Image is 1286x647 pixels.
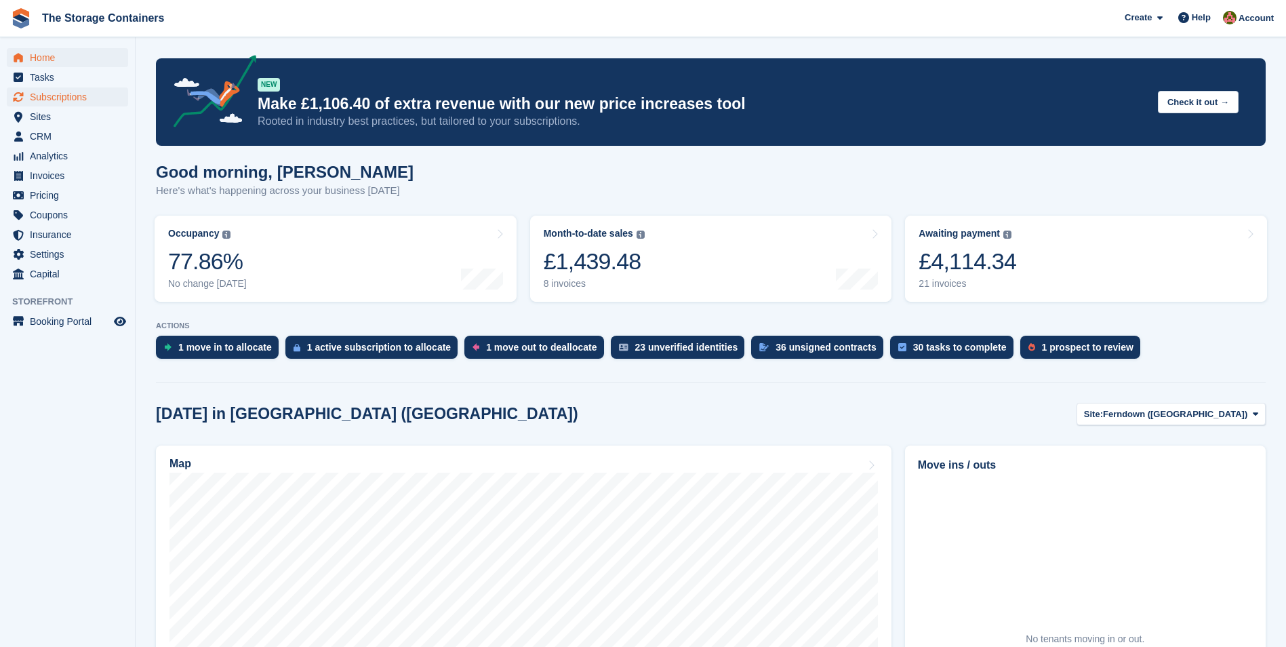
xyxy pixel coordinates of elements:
[776,342,877,353] div: 36 unsigned contracts
[1192,11,1211,24] span: Help
[918,457,1253,473] h2: Move ins / outs
[1084,408,1103,421] span: Site:
[168,228,219,239] div: Occupancy
[905,216,1267,302] a: Awaiting payment £4,114.34 21 invoices
[759,343,769,351] img: contract_signature_icon-13c848040528278c33f63329250d36e43548de30e8caae1d1a13099fd9432cc5.svg
[544,278,645,290] div: 8 invoices
[30,205,111,224] span: Coupons
[156,183,414,199] p: Here's what's happening across your business [DATE]
[30,146,111,165] span: Analytics
[1042,342,1133,353] div: 1 prospect to review
[919,228,1000,239] div: Awaiting payment
[611,336,752,366] a: 23 unverified identities
[30,166,111,185] span: Invoices
[164,343,172,351] img: move_ins_to_allocate_icon-fdf77a2bb77ea45bf5b3d319d69a93e2d87916cf1d5bf7949dd705db3b84f3ca.svg
[285,336,464,366] a: 1 active subscription to allocate
[30,186,111,205] span: Pricing
[12,295,135,309] span: Storefront
[155,216,517,302] a: Occupancy 77.86% No change [DATE]
[294,343,300,352] img: active_subscription_to_allocate_icon-d502201f5373d7db506a760aba3b589e785aa758c864c3986d89f69b8ff3...
[913,342,1007,353] div: 30 tasks to complete
[7,225,128,244] a: menu
[162,55,257,132] img: price-adjustments-announcement-icon-8257ccfd72463d97f412b2fc003d46551f7dbcb40ab6d574587a9cd5c0d94...
[473,343,479,351] img: move_outs_to_deallocate_icon-f764333ba52eb49d3ac5e1228854f67142a1ed5810a6f6cc68b1a99e826820c5.svg
[11,8,31,28] img: stora-icon-8386f47178a22dfd0bd8f6a31ec36ba5ce8667c1dd55bd0f319d3a0aa187defe.svg
[1103,408,1247,421] span: Ferndown ([GEOGRAPHIC_DATA])
[637,231,645,239] img: icon-info-grey-7440780725fd019a000dd9b08b2336e03edf1995a4989e88bcd33f0948082b44.svg
[919,278,1016,290] div: 21 invoices
[30,87,111,106] span: Subscriptions
[112,313,128,330] a: Preview store
[1020,336,1147,366] a: 1 prospect to review
[7,312,128,331] a: menu
[1003,231,1011,239] img: icon-info-grey-7440780725fd019a000dd9b08b2336e03edf1995a4989e88bcd33f0948082b44.svg
[169,458,191,470] h2: Map
[30,245,111,264] span: Settings
[7,186,128,205] a: menu
[156,321,1266,330] p: ACTIONS
[7,245,128,264] a: menu
[7,48,128,67] a: menu
[1239,12,1274,25] span: Account
[619,343,628,351] img: verify_identity-adf6edd0f0f0b5bbfe63781bf79b02c33cf7c696d77639b501bdc392416b5a36.svg
[7,127,128,146] a: menu
[7,146,128,165] a: menu
[544,228,633,239] div: Month-to-date sales
[919,248,1016,275] div: £4,114.34
[544,248,645,275] div: £1,439.48
[890,336,1020,366] a: 30 tasks to complete
[30,68,111,87] span: Tasks
[1028,343,1035,351] img: prospect-51fa495bee0391a8d652442698ab0144808aea92771e9ea1ae160a38d050c398.svg
[258,114,1147,129] p: Rooted in industry best practices, but tailored to your subscriptions.
[7,87,128,106] a: menu
[530,216,892,302] a: Month-to-date sales £1,439.48 8 invoices
[156,405,578,423] h2: [DATE] in [GEOGRAPHIC_DATA] ([GEOGRAPHIC_DATA])
[307,342,451,353] div: 1 active subscription to allocate
[7,166,128,185] a: menu
[1158,91,1239,113] button: Check it out →
[1125,11,1152,24] span: Create
[898,343,906,351] img: task-75834270c22a3079a89374b754ae025e5fb1db73e45f91037f5363f120a921f8.svg
[178,342,272,353] div: 1 move in to allocate
[751,336,890,366] a: 36 unsigned contracts
[1026,632,1144,646] div: No tenants moving in or out.
[635,342,738,353] div: 23 unverified identities
[258,78,280,92] div: NEW
[30,48,111,67] span: Home
[37,7,169,29] a: The Storage Containers
[156,163,414,181] h1: Good morning, [PERSON_NAME]
[30,312,111,331] span: Booking Portal
[486,342,597,353] div: 1 move out to deallocate
[30,264,111,283] span: Capital
[1077,403,1266,425] button: Site: Ferndown ([GEOGRAPHIC_DATA])
[7,264,128,283] a: menu
[464,336,610,366] a: 1 move out to deallocate
[30,225,111,244] span: Insurance
[7,68,128,87] a: menu
[168,248,247,275] div: 77.86%
[168,278,247,290] div: No change [DATE]
[30,127,111,146] span: CRM
[7,205,128,224] a: menu
[222,231,230,239] img: icon-info-grey-7440780725fd019a000dd9b08b2336e03edf1995a4989e88bcd33f0948082b44.svg
[1223,11,1237,24] img: Kirsty Simpson
[258,94,1147,114] p: Make £1,106.40 of extra revenue with our new price increases tool
[30,107,111,126] span: Sites
[156,336,285,366] a: 1 move in to allocate
[7,107,128,126] a: menu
